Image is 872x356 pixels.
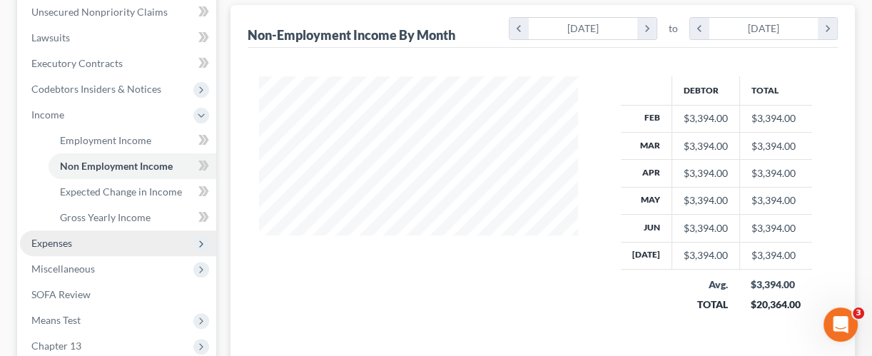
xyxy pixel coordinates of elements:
i: chevron_right [818,18,837,39]
span: Unsecured Nonpriority Claims [31,6,168,18]
a: Employment Income [49,128,216,153]
td: $3,394.00 [739,215,812,242]
span: Miscellaneous [31,263,95,275]
a: Expected Change in Income [49,179,216,205]
span: Income [31,108,64,121]
div: $20,364.00 [751,297,801,312]
a: Non Employment Income [49,153,216,179]
span: Executory Contracts [31,57,123,69]
td: $3,394.00 [739,105,812,132]
th: Total [739,76,812,105]
i: chevron_right [637,18,656,39]
div: $3,394.00 [684,221,728,235]
a: SOFA Review [20,282,216,307]
th: Jun [621,215,672,242]
td: $3,394.00 [739,160,812,187]
a: Gross Yearly Income [49,205,216,230]
a: Lawsuits [20,25,216,51]
div: TOTAL [683,297,728,312]
div: $3,394.00 [684,139,728,153]
i: chevron_left [690,18,709,39]
span: 3 [853,307,864,319]
div: Avg. [683,278,728,292]
a: Executory Contracts [20,51,216,76]
div: $3,394.00 [684,111,728,126]
span: Codebtors Insiders & Notices [31,83,161,95]
div: $3,394.00 [684,193,728,208]
span: Expected Change in Income [60,185,182,198]
th: Apr [621,160,672,187]
div: $3,394.00 [751,278,801,292]
div: $3,394.00 [684,166,728,180]
div: [DATE] [529,18,638,39]
div: Non-Employment Income By Month [248,26,455,44]
th: Mar [621,132,672,159]
span: Non Employment Income [60,160,173,172]
i: chevron_left [509,18,529,39]
th: Feb [621,105,672,132]
td: $3,394.00 [739,242,812,269]
span: Expenses [31,237,72,249]
span: Gross Yearly Income [60,211,151,223]
span: Lawsuits [31,31,70,44]
td: $3,394.00 [739,187,812,214]
span: Employment Income [60,134,151,146]
div: [DATE] [709,18,818,39]
th: [DATE] [621,242,672,269]
td: $3,394.00 [739,132,812,159]
span: SOFA Review [31,288,91,300]
th: May [621,187,672,214]
span: to [669,21,678,36]
div: $3,394.00 [684,248,728,263]
iframe: Intercom live chat [823,307,858,342]
th: Debtor [671,76,739,105]
span: Chapter 13 [31,340,81,352]
span: Means Test [31,314,81,326]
